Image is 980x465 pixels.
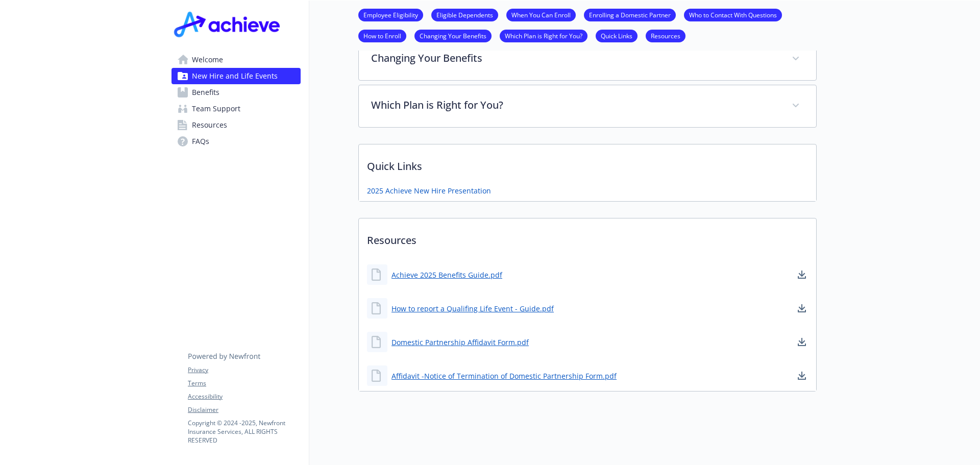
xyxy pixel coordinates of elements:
a: Employee Eligibility [358,10,423,19]
a: Benefits [171,84,301,101]
a: Eligible Dependents [431,10,498,19]
a: download document [796,336,808,348]
p: Resources [359,218,816,256]
a: Changing Your Benefits [414,31,492,40]
div: Changing Your Benefits [359,38,816,80]
p: Quick Links [359,144,816,182]
a: download document [796,268,808,281]
a: Who to Contact With Questions [684,10,782,19]
p: Copyright © 2024 - 2025 , Newfront Insurance Services, ALL RIGHTS RESERVED [188,419,300,445]
a: download document [796,370,808,382]
a: Resources [171,117,301,133]
a: Accessibility [188,392,300,401]
a: Privacy [188,365,300,375]
a: Affidavit -Notice of Termination of Domestic Partnership Form.pdf [391,371,617,381]
a: When You Can Enroll [506,10,576,19]
span: Team Support [192,101,240,117]
a: Domestic Partnership Affidavit Form.pdf [391,337,529,348]
a: Team Support [171,101,301,117]
a: 2025 Achieve New Hire Presentation [367,185,491,196]
a: FAQs [171,133,301,150]
a: Resources [646,31,685,40]
span: Welcome [192,52,223,68]
a: download document [796,302,808,314]
div: Which Plan is Right for You? [359,85,816,127]
a: Disclaimer [188,405,300,414]
span: Benefits [192,84,219,101]
a: Welcome [171,52,301,68]
a: Achieve 2025 Benefits Guide.pdf [391,270,502,280]
a: How to report a Qualifing Life Event - Guide.pdf [391,303,554,314]
a: Terms [188,379,300,388]
a: How to Enroll [358,31,406,40]
a: New Hire and Life Events [171,68,301,84]
a: Enrolling a Domestic Partner [584,10,676,19]
p: Which Plan is Right for You? [371,97,779,113]
a: Which Plan is Right for You? [500,31,587,40]
span: New Hire and Life Events [192,68,278,84]
a: Quick Links [596,31,638,40]
span: Resources [192,117,227,133]
p: Changing Your Benefits [371,51,779,66]
span: FAQs [192,133,209,150]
